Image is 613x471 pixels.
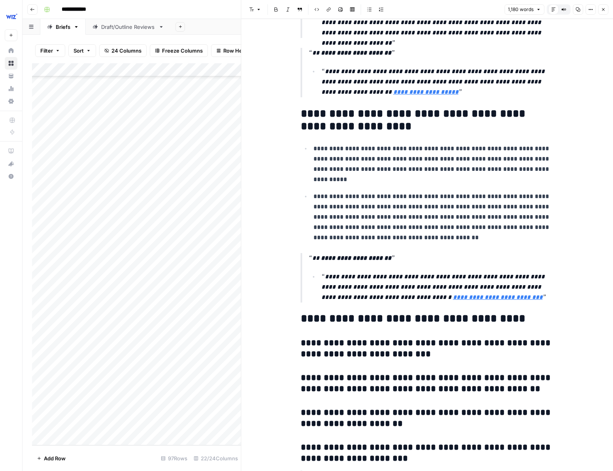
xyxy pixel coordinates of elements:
[5,157,17,170] button: What's new?
[5,44,17,57] a: Home
[211,44,257,57] button: Row Height
[191,452,241,465] div: 22/24 Columns
[5,70,17,82] a: Your Data
[86,19,171,35] a: Draft/Outline Reviews
[35,44,65,57] button: Filter
[40,47,53,55] span: Filter
[68,44,96,57] button: Sort
[74,47,84,55] span: Sort
[56,23,70,31] div: Briefs
[40,19,86,35] a: Briefs
[44,454,66,462] span: Add Row
[5,9,19,23] img: Wiz Logo
[504,4,544,15] button: 1,180 words
[5,6,17,26] button: Workspace: Wiz
[158,452,191,465] div: 97 Rows
[5,82,17,95] a: Usage
[5,145,17,157] a: AirOps Academy
[5,95,17,108] a: Settings
[150,44,208,57] button: Freeze Columns
[223,47,252,55] span: Row Height
[99,44,147,57] button: 24 Columns
[162,47,203,55] span: Freeze Columns
[5,170,17,183] button: Help + Support
[101,23,155,31] div: Draft/Outline Reviews
[32,452,70,465] button: Add Row
[508,6,534,13] span: 1,180 words
[111,47,141,55] span: 24 Columns
[5,158,17,170] div: What's new?
[5,57,17,70] a: Browse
